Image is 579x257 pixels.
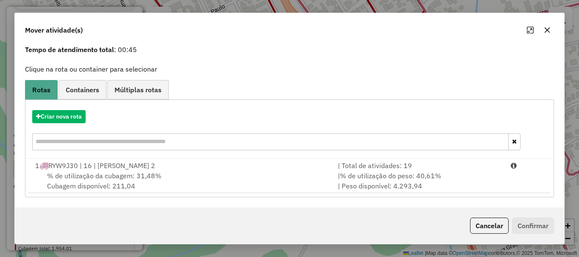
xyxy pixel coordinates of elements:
[333,171,506,191] div: | | Peso disponível: 4.293,94
[333,160,506,171] div: | Total de atividades: 19
[340,171,441,180] span: % de utilização do peso: 40,61%
[30,171,333,191] div: Cubagem disponível: 211,04
[470,218,509,234] button: Cancelar
[20,44,559,55] span: : 00:45
[511,162,517,169] i: Porcentagens após mover as atividades: Cubagem: 37,99% Peso: 47,90%
[25,64,157,74] label: Clique na rota ou container para selecionar
[25,45,114,54] strong: Tempo de atendimento total
[523,23,537,37] button: Maximize
[30,160,333,171] div: 1
[114,86,161,93] span: Múltiplas rotas
[32,86,50,93] span: Rotas
[32,110,86,123] button: Criar nova rota
[66,86,99,93] span: Containers
[25,25,83,35] span: Mover atividade(s)
[48,161,155,170] span: RYW9J30 | 16 | [PERSON_NAME] 2
[47,171,161,180] span: % de utilização da cubagem: 31,48%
